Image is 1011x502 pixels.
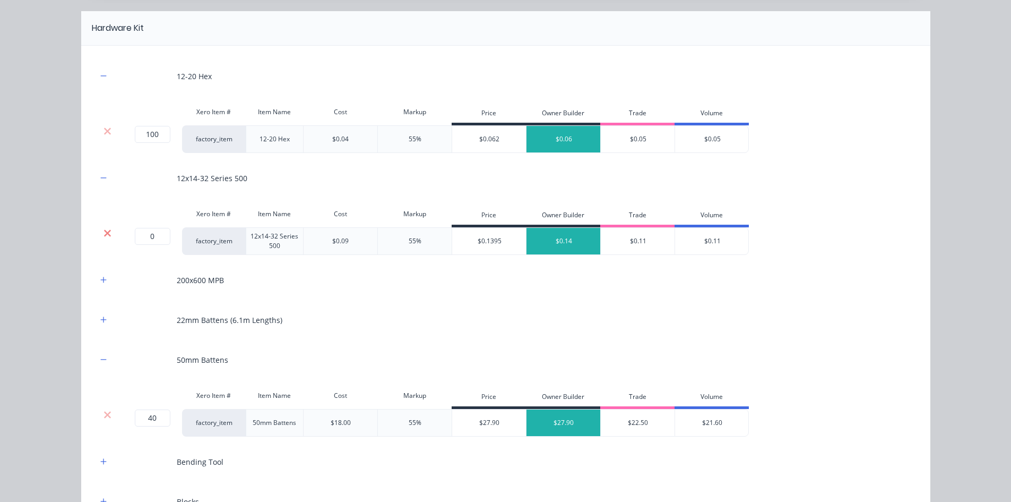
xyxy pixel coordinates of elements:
div: $0.06 [526,126,601,152]
div: $0.062 [452,126,526,152]
div: Markup [377,101,452,123]
input: ? [135,228,170,245]
div: $0.04 [332,134,349,144]
div: $27.90 [526,410,601,436]
div: 200x600 MPB [177,275,224,286]
div: Item Name [246,101,304,123]
div: Owner Builder [526,388,600,409]
div: Owner Builder [526,206,600,227]
div: factory_item [182,227,246,255]
div: Item Name [246,203,304,225]
div: $0.05 [675,126,749,152]
div: $27.90 [452,410,526,436]
div: 55% [409,418,421,428]
div: 12x14-32 Series 500 [177,173,247,184]
div: $0.09 [332,236,349,246]
div: Cost [303,203,377,225]
div: Volume [675,104,749,125]
div: Price [452,104,526,125]
div: $0.05 [601,126,675,152]
div: $18.00 [331,418,351,428]
div: Item Name [246,385,304,406]
div: Bending Tool [177,456,223,467]
div: Trade [600,388,675,409]
div: Markup [377,203,452,225]
div: Xero Item # [182,385,246,406]
div: Cost [303,385,377,406]
div: Owner Builder [526,104,600,125]
div: Volume [675,388,749,409]
div: $0.11 [675,228,749,254]
div: Hardware Kit [92,22,144,35]
div: Xero Item # [182,203,246,225]
div: $0.1395 [452,228,526,254]
div: 50mm Battens [177,354,228,365]
div: factory_item [182,409,246,437]
div: Xero Item # [182,101,246,123]
div: 12-20 Hex [246,125,304,153]
input: ? [135,410,170,427]
div: 12-20 Hex [177,71,212,82]
div: $22.50 [601,410,675,436]
div: 12x14-32 Series 500 [246,227,304,255]
input: ? [135,126,170,143]
div: Price [452,206,526,227]
div: 55% [409,134,421,144]
div: factory_item [182,125,246,153]
div: Markup [377,385,452,406]
div: Trade [600,104,675,125]
div: $21.60 [675,410,749,436]
div: $0.11 [601,228,675,254]
div: 55% [409,236,421,246]
div: 50mm Battens [246,409,304,437]
div: Trade [600,206,675,227]
div: $0.14 [526,228,601,254]
div: Volume [675,206,749,227]
div: Price [452,388,526,409]
div: Cost [303,101,377,123]
div: 22mm Battens (6.1m Lengths) [177,314,282,326]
